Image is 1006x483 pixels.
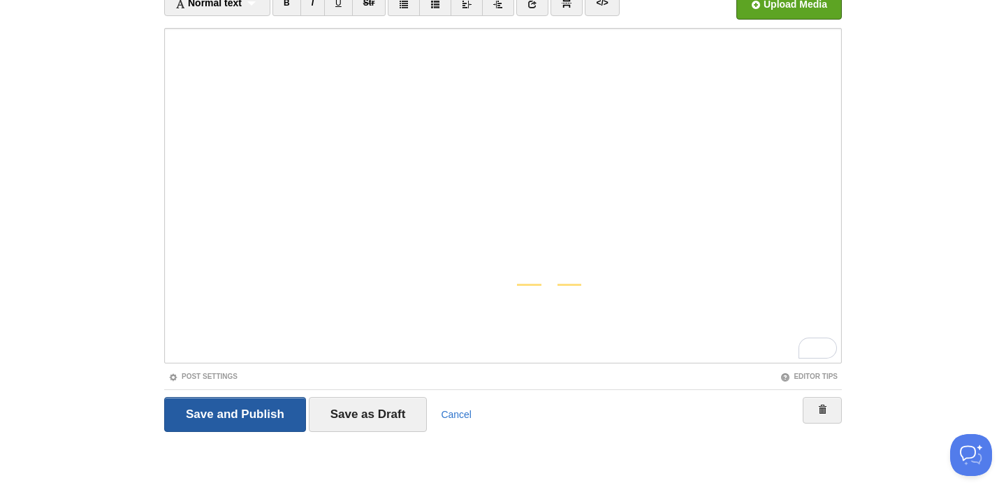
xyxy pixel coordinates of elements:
[950,434,992,476] iframe: Help Scout Beacon - Open
[309,397,428,432] input: Save as Draft
[168,373,238,380] a: Post Settings
[441,409,472,420] a: Cancel
[164,397,306,432] input: Save and Publish
[780,373,838,380] a: Editor Tips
